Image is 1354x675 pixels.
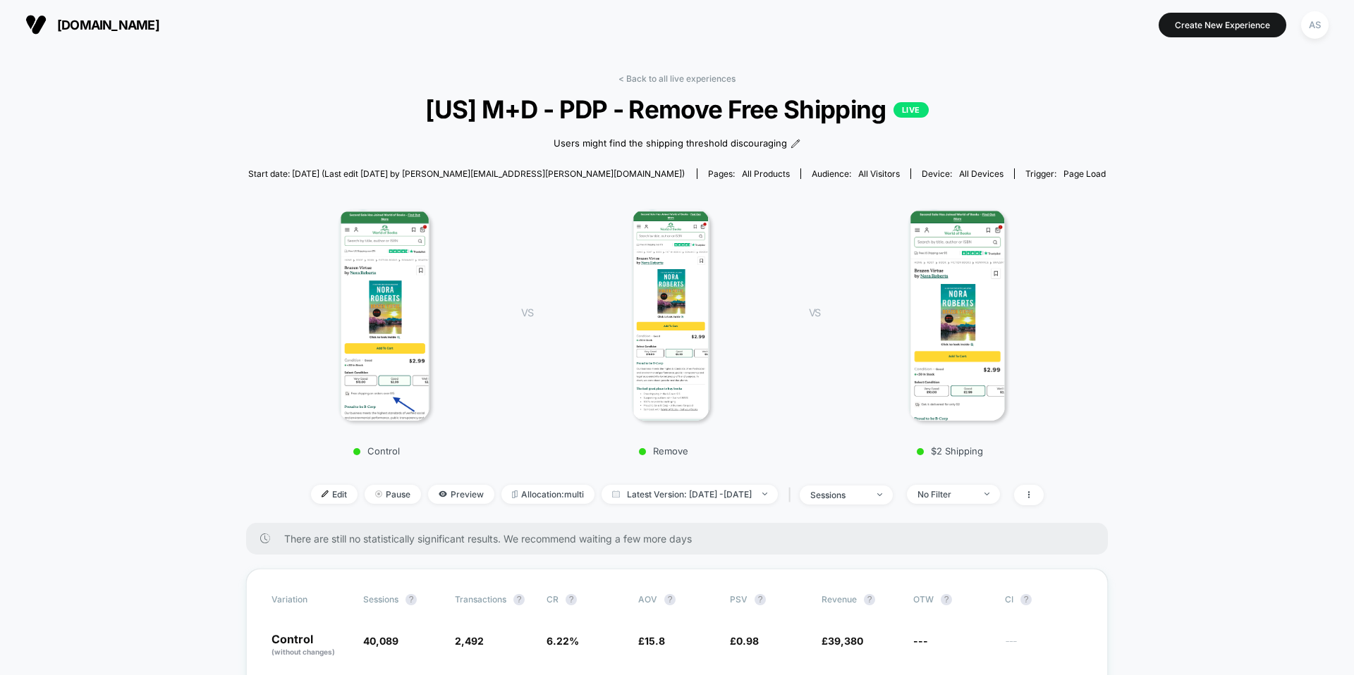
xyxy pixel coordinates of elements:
span: Latest Version: [DATE] - [DATE] [602,485,778,504]
span: 39,380 [828,635,863,647]
div: sessions [810,490,867,500]
span: CR [547,594,559,605]
button: ? [664,594,676,605]
img: rebalance [512,490,518,498]
span: 15.8 [645,635,665,647]
img: end [984,493,989,495]
span: £ [822,635,863,647]
span: There are still no statistically significant results. We recommend waiting a few more days [284,533,1080,545]
a: < Back to all live experiences [618,73,736,84]
span: (without changes) [272,648,335,656]
button: ? [513,594,525,605]
img: Visually logo [25,14,47,35]
p: LIVE [893,102,929,118]
button: ? [941,594,952,605]
span: Page Load [1063,168,1106,179]
span: VS [521,306,532,318]
img: end [762,493,767,495]
button: ? [1020,594,1032,605]
span: Transactions [455,594,506,605]
span: --- [913,635,928,647]
img: Control main [338,209,430,421]
div: Audience: [812,168,900,179]
span: OTW [913,594,991,605]
div: AS [1301,11,1329,39]
button: ? [566,594,577,605]
p: Control [272,633,349,657]
span: Edit [311,485,358,504]
div: No Filter [917,489,974,500]
span: --- [1005,637,1082,657]
span: Users might find the shipping threshold discouraging [554,137,787,151]
span: 40,089 [363,635,398,647]
span: AOV [638,594,657,605]
span: [US] M+D - PDP - Remove Free Shipping [291,94,1063,124]
span: 2,492 [455,635,484,647]
button: AS [1297,11,1333,39]
span: | [785,485,800,505]
span: Allocation: multi [501,485,594,504]
img: end [375,490,382,497]
span: all devices [959,168,1004,179]
span: Device: [910,168,1014,179]
p: Control [260,445,493,457]
span: VS [809,306,820,318]
img: calendar [612,490,620,497]
img: Remove main [632,209,709,421]
img: end [877,493,882,496]
span: £ [730,635,759,647]
button: Create New Experience [1159,13,1286,37]
span: [DOMAIN_NAME] [57,18,159,32]
button: [DOMAIN_NAME] [21,13,164,36]
span: PSV [730,594,748,605]
span: Pause [365,485,421,504]
span: 6.22 % [547,635,579,647]
span: Preview [428,485,494,504]
img: $2 Shipping main [908,209,1005,421]
button: ? [864,594,875,605]
button: ? [405,594,417,605]
div: Trigger: [1025,168,1106,179]
span: all products [742,168,790,179]
span: Sessions [363,594,398,605]
img: edit [322,490,329,497]
span: Start date: [DATE] (Last edit [DATE] by [PERSON_NAME][EMAIL_ADDRESS][PERSON_NAME][DOMAIN_NAME]) [248,168,685,179]
span: Revenue [822,594,857,605]
div: Pages: [708,168,790,179]
span: 0.98 [736,635,759,647]
p: Remove [547,445,781,457]
span: £ [638,635,665,647]
span: All Visitors [858,168,900,179]
p: $2 Shipping [834,445,1066,457]
span: Variation [272,594,349,605]
span: CI [1005,594,1082,605]
button: ? [755,594,766,605]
